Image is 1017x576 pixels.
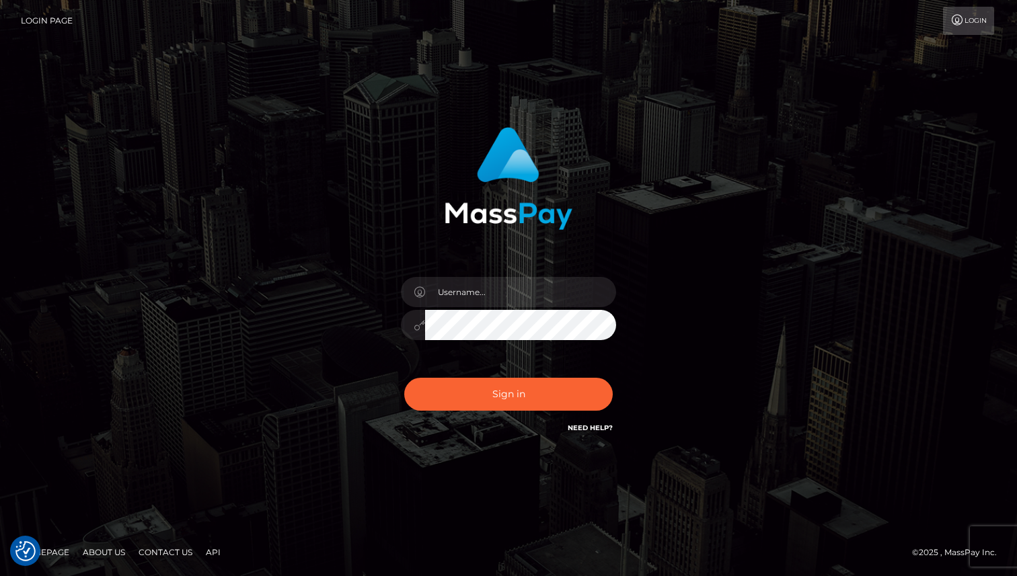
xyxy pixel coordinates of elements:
a: Contact Us [133,542,198,563]
button: Consent Preferences [15,541,36,561]
a: Login [943,7,994,35]
button: Sign in [404,378,613,411]
a: API [200,542,226,563]
a: Homepage [15,542,75,563]
input: Username... [425,277,616,307]
a: Need Help? [568,423,613,432]
img: Revisit consent button [15,541,36,561]
img: MassPay Login [445,127,572,230]
div: © 2025 , MassPay Inc. [912,545,1007,560]
a: Login Page [21,7,73,35]
a: About Us [77,542,130,563]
